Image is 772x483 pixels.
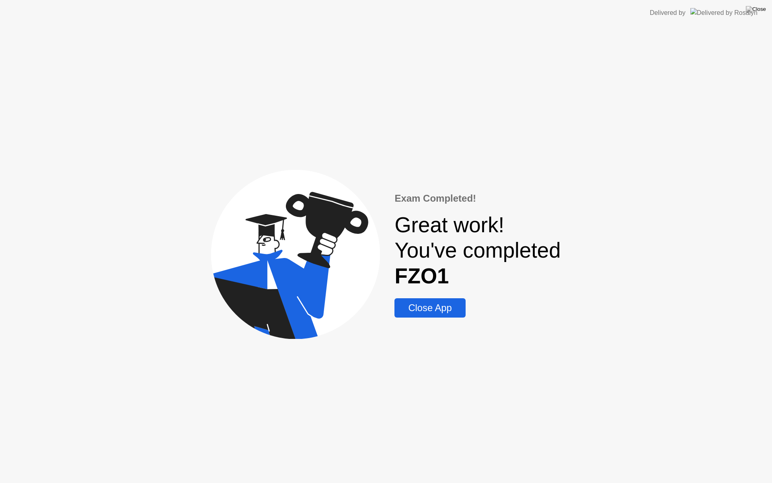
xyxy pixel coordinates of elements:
[746,6,766,12] img: Close
[394,212,561,289] div: Great work! You've completed
[394,298,465,318] button: Close App
[394,264,449,288] b: FZO1
[397,302,463,314] div: Close App
[650,8,686,18] div: Delivered by
[690,8,758,17] img: Delivered by Rosalyn
[394,191,561,206] div: Exam Completed!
